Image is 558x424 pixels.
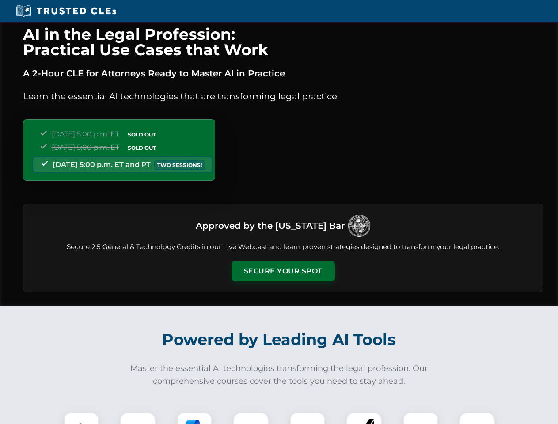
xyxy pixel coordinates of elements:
span: SOLD OUT [125,143,159,152]
h3: Approved by the [US_STATE] Bar [196,218,345,234]
span: SOLD OUT [125,130,159,139]
span: [DATE] 5:00 p.m. ET [52,143,119,151]
p: A 2-Hour CLE for Attorneys Ready to Master AI in Practice [23,66,543,80]
p: Secure 2.5 General & Technology Credits in our Live Webcast and learn proven strategies designed ... [34,242,532,252]
h1: AI in the Legal Profession: Practical Use Cases that Work [23,26,543,57]
span: [DATE] 5:00 p.m. ET [52,130,119,138]
p: Master the essential AI technologies transforming the legal profession. Our comprehensive courses... [125,362,434,388]
img: Logo [348,215,370,237]
p: Learn the essential AI technologies that are transforming legal practice. [23,89,543,103]
img: Trusted CLEs [13,4,119,18]
button: Secure Your Spot [232,261,335,281]
h2: Powered by Leading AI Tools [34,324,524,355]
